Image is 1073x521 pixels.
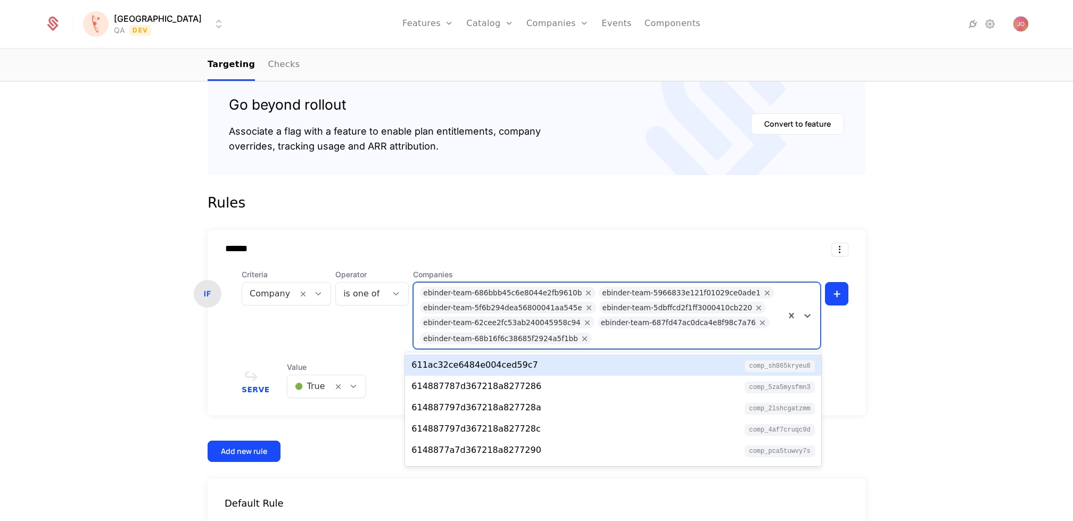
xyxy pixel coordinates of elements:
button: Open user button [1013,16,1028,31]
div: Add new rule [221,446,267,457]
button: Select action [831,243,848,257]
button: + [825,282,848,305]
div: ebinder-team-62cee2fc53ab240045958c94 [423,317,580,328]
span: comp_5za5MySFMn3 [745,382,814,393]
span: comp_PCA5tuWVY7S [745,445,814,457]
div: Remove ebinder-team-62cee2fc53ab240045958c94 [581,317,595,328]
span: comp_2LsHcGATZmM [745,403,814,415]
div: Associate a flag with a feature to enable plan entitlements, company overrides, tracking usage an... [229,124,541,154]
div: 6148877a7d367218a8277290 [411,444,541,457]
div: Remove ebinder-team-5dbffcd2f1ff3000410cb220 [752,302,766,313]
div: QA [114,25,125,36]
nav: Main [208,49,865,81]
div: IF [194,280,221,308]
div: 614887797d367218a827728a [411,401,541,414]
div: ebinder-team-5dbffcd2f1ff3000410cb220 [602,302,753,313]
span: Operator [335,269,409,280]
div: ebinder-team-5f6b294dea56800041aa545e [423,302,582,313]
div: 6148877b7d367218a8277294 [411,465,541,478]
span: Serve [242,386,270,393]
span: [GEOGRAPHIC_DATA] [114,12,202,25]
a: Settings [984,18,996,30]
span: Value [287,362,366,373]
span: Criteria [242,269,331,280]
div: 614887787d367218a8277286 [411,380,541,393]
div: ebinder-team-5966833e121f01029ce0ade1 [602,287,761,299]
img: Jelena Obradovic [1013,16,1028,31]
a: Checks [268,49,300,81]
div: Rules [208,192,865,213]
div: Remove ebinder-team-68b16f6c38685f2924a5f1bb [578,333,592,344]
a: Integrations [967,18,979,30]
ul: Choose Sub Page [208,49,300,81]
div: 614887797d367218a827728c [411,423,541,435]
button: Add new rule [208,441,280,462]
div: Remove ebinder-team-5966833e121f01029ce0ade1 [761,287,774,299]
button: Convert to feature [751,113,844,135]
div: Go beyond rollout [229,94,541,115]
button: Select environment [86,12,225,36]
div: Remove ebinder-team-686bbb45c6e8044e2fb9610b [582,287,596,299]
div: Remove ebinder-team-5f6b294dea56800041aa545e [582,302,596,313]
span: comp_4Af7CruQc9D [745,424,814,436]
span: Companies [413,269,821,280]
span: comp_Sh865kryEu8 [745,360,814,372]
div: ebinder-team-687fd47ac0dca4e8f98c7a76 [601,317,756,328]
span: Dev [129,25,151,36]
div: Remove ebinder-team-687fd47ac0dca4e8f98c7a76 [756,317,770,328]
a: Targeting [208,49,255,81]
div: Default Rule [208,496,865,511]
div: 611ac32ce6484e004ced59c7 [411,359,538,371]
div: ebinder-team-686bbb45c6e8044e2fb9610b [423,287,582,299]
div: ebinder-team-68b16f6c38685f2924a5f1bb [423,333,578,344]
img: Florence [83,11,109,37]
